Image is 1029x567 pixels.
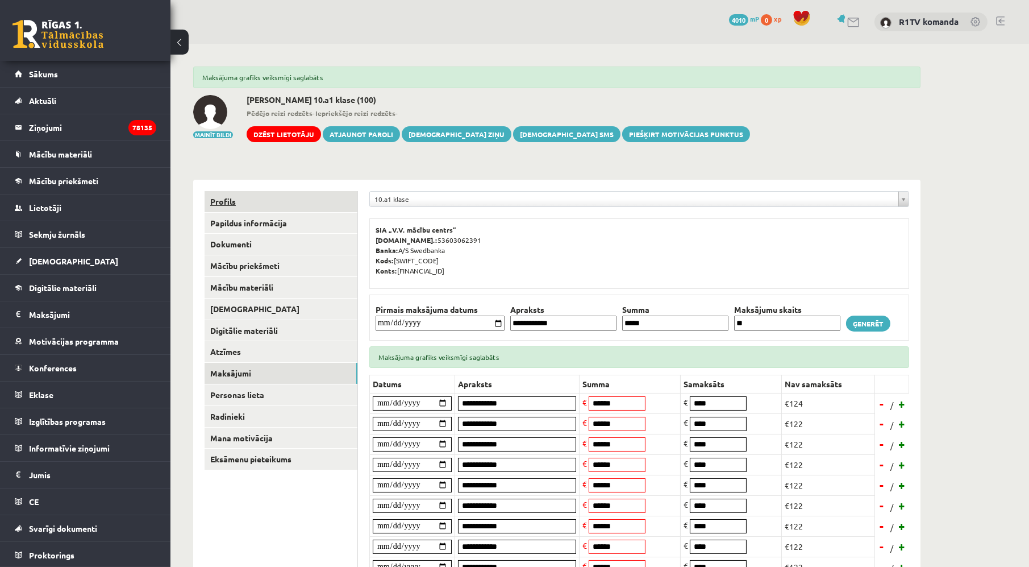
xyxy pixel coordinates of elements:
[729,14,759,23] a: 4010 mP
[897,456,908,473] a: +
[193,95,227,129] img: Zenta Viktorija Amoliņa
[205,363,357,384] a: Maksājumi
[684,520,688,530] span: €
[15,248,156,274] a: [DEMOGRAPHIC_DATA]
[897,497,908,514] a: +
[889,542,895,554] span: /
[29,149,92,159] span: Mācību materiāli
[684,499,688,510] span: €
[376,246,398,255] b: Banka:
[15,355,156,381] a: Konferences
[889,501,895,513] span: /
[128,120,156,135] i: 78135
[897,395,908,412] a: +
[376,266,397,275] b: Konts:
[29,229,85,239] span: Sekmju žurnāls
[15,435,156,461] a: Informatīvie ziņojumi
[15,141,156,167] a: Mācību materiāli
[15,301,156,328] a: Maksājumi
[876,477,888,494] a: -
[15,382,156,408] a: Eklase
[376,256,394,265] b: Kods:
[761,14,772,26] span: 0
[782,516,875,536] td: €122
[29,363,77,373] span: Konferences
[374,192,894,206] span: 10.a1 klase
[193,131,233,138] button: Mainīt bildi
[782,536,875,557] td: €122
[13,20,103,48] a: Rīgas 1. Tālmācības vidusskola
[889,440,895,452] span: /
[15,515,156,541] a: Svarīgi dokumenti
[774,14,781,23] span: xp
[582,479,587,489] span: €
[15,168,156,194] a: Mācību priekšmeti
[876,518,888,535] a: -
[29,202,61,213] span: Lietotāji
[29,114,156,140] legend: Ziņojumi
[622,126,750,142] a: Piešķirt motivācijas punktus
[205,213,357,234] a: Papildus informācija
[205,406,357,427] a: Radinieki
[205,449,357,470] a: Eksāmenu pieteikums
[684,479,688,489] span: €
[782,475,875,495] td: €122
[899,16,959,27] a: R1TV komanda
[205,341,357,362] a: Atzīmes
[455,375,580,393] th: Apraksts
[876,456,888,473] a: -
[582,397,587,407] span: €
[247,108,750,118] span: - -
[731,304,843,316] th: Maksājumu skaits
[619,304,731,316] th: Summa
[681,375,782,393] th: Samaksāts
[897,415,908,432] a: +
[684,438,688,448] span: €
[876,497,888,514] a: -
[205,234,357,255] a: Dokumenti
[876,538,888,555] a: -
[580,375,681,393] th: Summa
[15,408,156,434] a: Izglītības programas
[15,328,156,354] a: Motivācijas programma
[876,415,888,432] a: -
[205,384,357,405] a: Personas lieta
[29,301,156,328] legend: Maksājumi
[323,126,400,142] a: Atjaunot paroli
[376,225,903,276] p: 53603062391 A/S Swedbanka [SWIFT_CODE] [FINANCIAL_ID]
[29,523,97,533] span: Svarīgi dokumenti
[373,304,507,316] th: Pirmais maksājuma datums
[29,96,56,106] span: Aktuāli
[29,69,58,79] span: Sākums
[846,316,890,332] a: Ģenerēt
[729,14,748,26] span: 4010
[205,320,357,341] a: Digitālie materiāli
[513,126,620,142] a: [DEMOGRAPHIC_DATA] SMS
[889,399,895,411] span: /
[897,518,908,535] a: +
[582,458,587,469] span: €
[370,375,455,393] th: Datums
[876,395,888,412] a: -
[402,126,511,142] a: [DEMOGRAPHIC_DATA] ziņu
[15,114,156,140] a: Ziņojumi78135
[782,413,875,434] td: €122
[193,67,920,88] div: Maksājuma grafiks veiksmīgi saglabāts
[684,417,688,428] span: €
[15,194,156,221] a: Lietotāji
[205,277,357,298] a: Mācību materiāli
[582,417,587,428] span: €
[15,88,156,114] a: Aktuāli
[15,221,156,247] a: Sekmju žurnāls
[205,428,357,449] a: Mana motivācija
[684,540,688,551] span: €
[750,14,759,23] span: mP
[782,495,875,516] td: €122
[507,304,619,316] th: Apraksts
[15,462,156,488] a: Jumis
[29,256,118,266] span: [DEMOGRAPHIC_DATA]
[29,416,106,427] span: Izglītības programas
[15,61,156,87] a: Sākums
[880,17,891,28] img: R1TV komanda
[29,336,119,346] span: Motivācijas programma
